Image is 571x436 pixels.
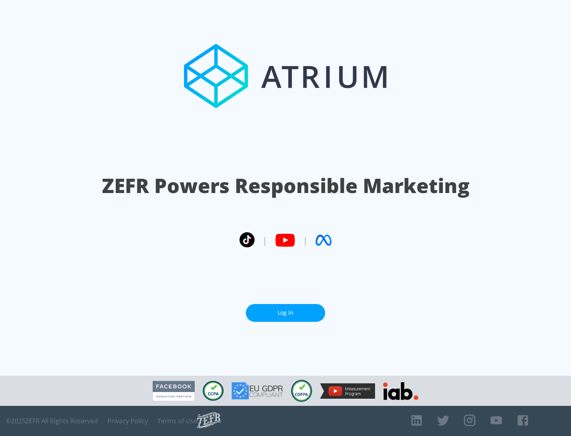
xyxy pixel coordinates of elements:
img: CCPA Compliant [203,381,224,401]
a: Log In [246,304,325,322]
img: COPPA Compliant [291,380,312,402]
a: Privacy Policy [107,417,148,425]
img: IAB [383,382,418,400]
span: | [303,234,308,246]
span: © 2025 ZEFR All Rights Reserved [6,417,98,425]
a: Terms of Use [157,417,197,425]
img: Facebook Marketing Partner [153,381,195,401]
span: | [263,234,267,246]
img: GDPR Compliant [232,382,283,400]
h1: ZEFR Powers Responsible Marketing [102,172,469,199]
img: YouTube Measurement Program [320,383,375,399]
